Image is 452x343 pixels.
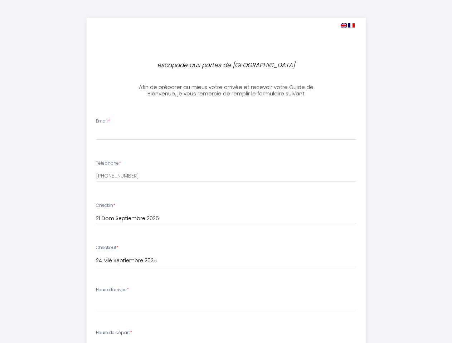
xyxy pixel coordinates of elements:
img: en.png [341,23,347,28]
label: Heure d'arrivée [96,287,129,293]
img: fr.png [348,23,355,28]
label: Checkout [96,244,118,251]
label: Email [96,118,110,125]
label: Téléphone [96,160,121,167]
p: escapade aux portes de [GEOGRAPHIC_DATA] [138,60,314,70]
label: Heure de départ [96,329,132,336]
h3: Afin de préparer au mieux votre arrivée et recevoir votre Guide de Bienvenue, je vous remercie de... [135,84,317,97]
label: Checkin [96,202,115,209]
